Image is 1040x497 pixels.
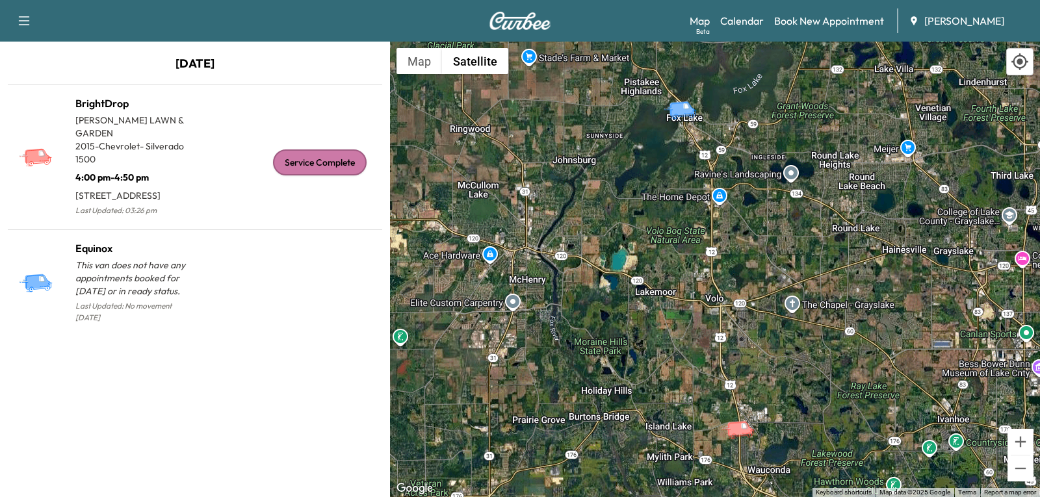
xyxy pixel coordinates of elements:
h1: Equinox [75,240,195,256]
p: Last Updated: 03:26 pm [75,202,195,219]
p: 4:00 pm - 4:50 pm [75,166,195,184]
button: Zoom out [1007,455,1033,481]
h1: BrightDrop [75,96,195,111]
a: Open this area in Google Maps (opens a new window) [393,480,436,497]
span: Map data ©2025 Google [879,489,950,496]
div: Service Complete [273,149,367,175]
img: Curbee Logo [489,12,551,30]
p: Last Updated: No movement [DATE] [75,298,195,326]
a: Terms (opens in new tab) [958,489,976,496]
button: Zoom in [1007,429,1033,455]
a: MapBeta [690,13,710,29]
button: Show street map [396,48,442,74]
span: [PERSON_NAME] [924,13,1004,29]
button: Show satellite imagery [442,48,508,74]
gmp-advanced-marker: Equinox [663,87,708,110]
p: [STREET_ADDRESS] [75,184,195,202]
img: Google [393,480,436,497]
p: [PERSON_NAME] LAWN & GARDEN [75,114,195,140]
a: Book New Appointment [774,13,884,29]
a: Calendar [720,13,764,29]
gmp-advanced-marker: BrightDrop [721,407,766,429]
a: Report a map error [984,489,1036,496]
div: Recenter map [1006,48,1033,75]
p: 2015 - Chevrolet - Silverado 1500 [75,140,195,166]
div: Beta [696,27,710,36]
button: Keyboard shortcuts [816,488,872,497]
p: This van does not have any appointments booked for [DATE] or in ready status. [75,259,195,298]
